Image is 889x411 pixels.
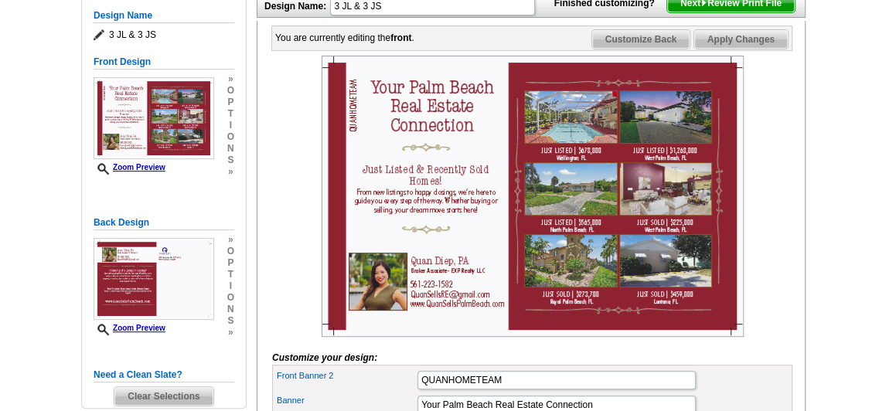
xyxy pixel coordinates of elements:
[227,257,234,269] span: p
[227,85,234,97] span: o
[264,1,326,12] strong: Design Name:
[694,30,788,49] span: Apply Changes
[227,327,234,338] span: »
[227,246,234,257] span: o
[272,352,377,363] i: Customize your design:
[94,216,234,230] h5: Back Design
[390,32,411,43] b: front
[227,131,234,143] span: o
[227,166,234,178] span: »
[227,120,234,131] span: i
[277,394,416,407] label: Banner
[94,238,214,320] img: Z18885262_00001_2.jpg
[227,143,234,155] span: n
[227,97,234,108] span: p
[227,234,234,246] span: »
[94,163,165,172] a: Zoom Preview
[94,324,165,332] a: Zoom Preview
[227,269,234,280] span: t
[94,27,234,42] span: 3 JL & 3 JS
[94,55,234,70] h5: Front Design
[114,387,213,406] span: Clear Selections
[277,369,416,382] label: Front Banner 2
[322,56,744,337] img: Z18885262_00001_1.jpg
[227,73,234,85] span: »
[227,315,234,327] span: s
[227,292,234,304] span: o
[94,77,214,159] img: Z18885262_00001_1.jpg
[275,31,414,45] div: You are currently editing the .
[94,8,234,23] h5: Design Name
[227,108,234,120] span: t
[592,30,690,49] span: Customize Back
[227,155,234,166] span: s
[94,368,234,382] h5: Need a Clean Slate?
[227,280,234,292] span: i
[227,304,234,315] span: n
